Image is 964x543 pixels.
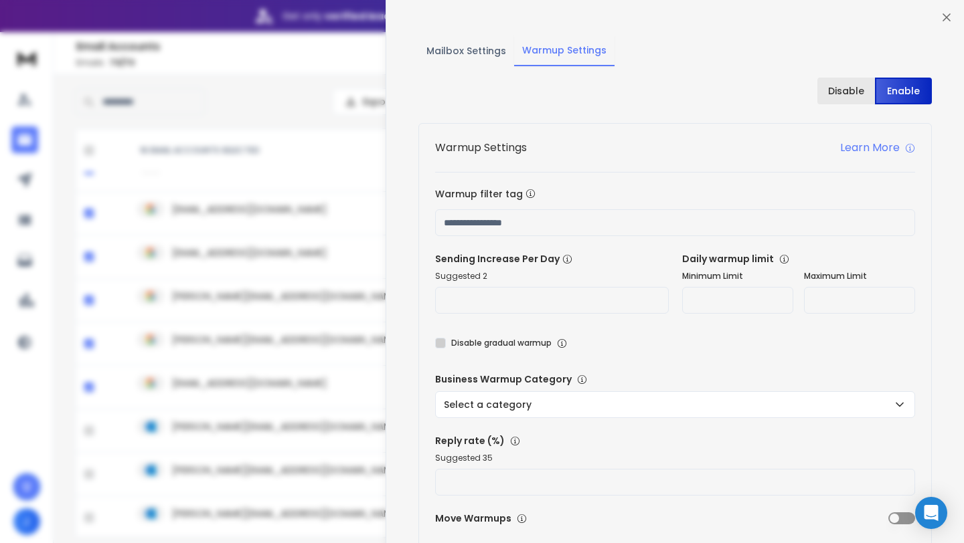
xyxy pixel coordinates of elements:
p: Reply rate (%) [435,434,915,447]
button: Mailbox Settings [418,36,514,66]
p: Suggested 35 [435,453,915,463]
p: Daily warmup limit [682,252,916,265]
h1: Warmup Settings [435,140,527,156]
label: Disable gradual warmup [451,338,552,348]
a: Learn More [840,140,915,156]
label: Minimum Limit [682,271,793,282]
button: Disable [817,78,875,104]
label: Maximum Limit [804,271,915,282]
div: Open Intercom Messenger [915,497,947,529]
button: Enable [875,78,933,104]
p: Select a category [444,398,537,411]
label: Warmup filter tag [435,189,915,199]
button: DisableEnable [817,78,932,104]
p: Suggested 2 [435,271,669,282]
p: Business Warmup Category [435,372,915,386]
p: Sending Increase Per Day [435,252,669,265]
p: Move Warmups [435,512,671,525]
button: Warmup Settings [514,35,615,66]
